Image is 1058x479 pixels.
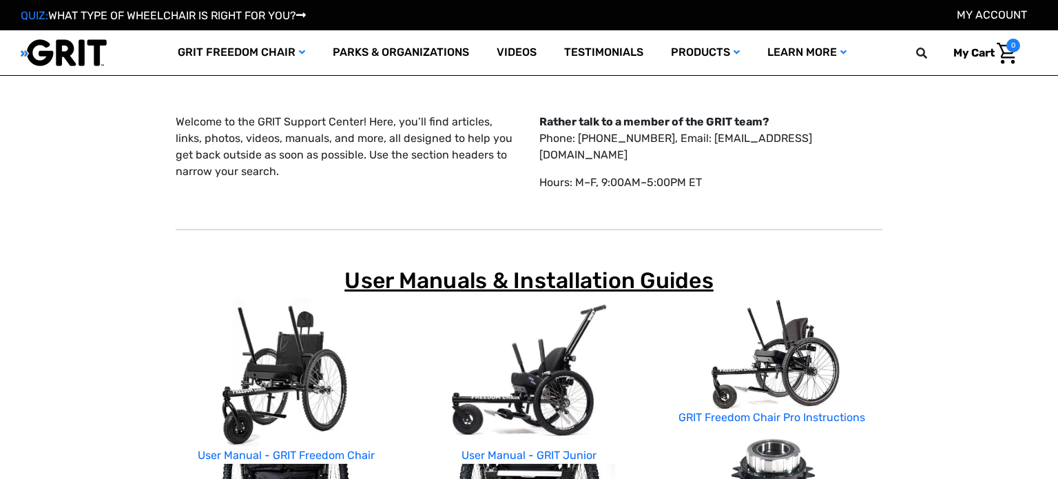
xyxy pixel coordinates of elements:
[21,9,48,22] span: QUIZ:
[198,449,375,462] a: User Manual - GRIT Freedom Chair
[922,39,943,68] input: Search
[953,46,995,59] span: My Cart
[319,30,483,75] a: Parks & Organizations
[1006,39,1020,52] span: 0
[657,30,754,75] a: Products
[957,8,1027,21] a: Account
[997,43,1017,64] img: Cart
[539,115,769,128] strong: Rather talk to a member of the GRIT team?
[21,39,107,67] img: GRIT All-Terrain Wheelchair and Mobility Equipment
[483,30,550,75] a: Videos
[461,449,597,462] a: User Manual - GRIT Junior
[21,9,306,22] a: QUIZ:WHAT TYPE OF WHEELCHAIR IS RIGHT FOR YOU?
[539,174,882,191] p: Hours: M–F, 9:00AM–5:00PM ET
[344,267,714,294] span: User Manuals & Installation Guides
[539,114,882,163] p: Phone: [PHONE_NUMBER], Email: [EMAIL_ADDRESS][DOMAIN_NAME]
[164,30,319,75] a: GRIT Freedom Chair
[176,114,519,180] p: Welcome to the GRIT Support Center! Here, you’ll find articles, links, photos, videos, manuals, a...
[754,30,860,75] a: Learn More
[678,411,865,424] a: GRIT Freedom Chair Pro Instructions
[943,39,1020,68] a: Cart with 0 items
[550,30,657,75] a: Testimonials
